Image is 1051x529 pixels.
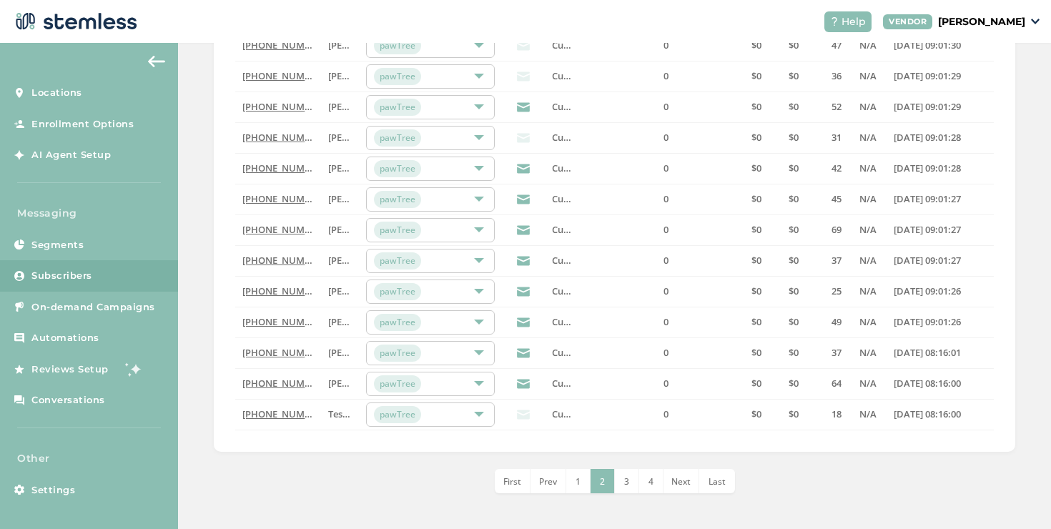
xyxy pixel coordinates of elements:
label: 2025-09-03 09:01:29 [894,101,987,113]
label: Shameel Farhat [328,347,352,359]
label: Tested Error [328,408,352,420]
span: $0 [789,162,799,174]
span: 69 [832,223,842,236]
label: Janet Robinson [328,224,352,236]
a: [PHONE_NUMBER] [242,285,325,297]
a: [PHONE_NUMBER] [242,100,325,113]
span: 52 [832,100,842,113]
label: $0 [683,285,761,297]
span: N/A [859,192,877,205]
span: Locations [31,86,82,100]
img: icon-help-white-03924b79.svg [830,17,839,26]
label: $0 [683,39,761,51]
span: 0 [663,285,668,297]
span: N/A [859,100,877,113]
span: 4 [648,475,653,488]
span: $0 [751,69,761,82]
span: $0 [751,285,761,297]
label: Custom Enrollment Endpoint [552,39,576,51]
span: N/A [859,407,877,420]
label: Brandy Annette Tillery [328,39,352,51]
label: $0 [776,408,799,420]
label: $0 [776,254,799,267]
label: 49 [813,316,842,328]
span: 0 [663,39,668,51]
span: Custom Enrollment Endpoint [552,407,679,420]
span: $0 [751,162,761,174]
span: N/A [859,346,877,359]
span: N/A [859,377,877,390]
span: [DATE] 09:01:28 [894,131,961,144]
label: 2025-09-03 09:01:27 [894,193,987,205]
span: $0 [751,39,761,51]
label: N/A [856,347,879,359]
span: [DATE] 09:01:30 [894,39,961,51]
label: Custom Enrollment Endpoint [552,224,576,236]
span: $0 [789,346,799,359]
label: Custom Enrollment Endpoint [552,70,576,82]
label: $0 [683,316,761,328]
span: 0 [663,100,668,113]
span: [DATE] 08:16:00 [894,377,961,390]
span: [PERSON_NAME] [328,254,401,267]
span: [DATE] 08:16:01 [894,346,961,359]
span: $0 [751,377,761,390]
label: N/A [856,193,879,205]
label: Sarah Watts [328,193,352,205]
span: 3 [624,475,629,488]
label: 0 [590,408,668,420]
label: N/A [856,162,879,174]
span: [PERSON_NAME] [328,39,401,51]
span: [PERSON_NAME] [PERSON_NAME] [328,100,476,113]
label: N/A [856,132,879,144]
label: 45 [813,193,842,205]
span: [PERSON_NAME] [328,223,401,236]
span: N/A [859,131,877,144]
label: Ronni Nanney [328,70,352,82]
label: (765) 532-4281 [242,316,314,328]
span: [DATE] 09:01:26 [894,285,961,297]
span: Custom Enrollment Endpoint [552,131,679,144]
span: N/A [859,315,877,328]
span: 0 [663,162,668,174]
span: $0 [789,285,799,297]
label: 2025-09-03 08:16:00 [894,408,987,420]
span: pawTree [374,160,421,177]
label: Billie Jaziri [328,316,352,328]
label: N/A [856,408,879,420]
label: 42 [813,162,842,174]
span: $0 [789,192,799,205]
label: $0 [776,224,799,236]
span: 25 [832,285,842,297]
label: $0 [683,193,761,205]
span: Conversations [31,393,105,407]
span: [DATE] 08:16:00 [894,407,961,420]
span: $0 [751,131,761,144]
label: Custom Enrollment Endpoint [552,377,576,390]
span: 36 [832,69,842,82]
span: 42 [832,162,842,174]
label: (310) 988-3666 [242,101,314,113]
a: [PHONE_NUMBER] [242,131,325,144]
label: 36 [813,70,842,82]
span: 1 [576,475,581,488]
a: [PHONE_NUMBER] [242,315,325,328]
span: 0 [663,131,668,144]
span: [PERSON_NAME] [328,315,401,328]
label: N/A [856,70,879,82]
label: 2025-09-03 09:01:27 [894,254,987,267]
label: $0 [776,347,799,359]
span: 0 [663,69,668,82]
span: Tested Error [328,407,383,420]
label: Linda Wren [328,377,352,390]
label: N/A [856,224,879,236]
label: Tanesha Geesey [328,254,352,267]
label: 25 [813,285,842,297]
iframe: Chat Widget [980,460,1051,529]
span: Custom Enrollment Endpoint [552,377,679,390]
label: 47 [813,39,842,51]
a: [PHONE_NUMBER] [242,192,325,205]
label: N/A [856,316,879,328]
span: [DATE] 09:01:29 [894,100,961,113]
label: (470) 861-7915 [242,347,314,359]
